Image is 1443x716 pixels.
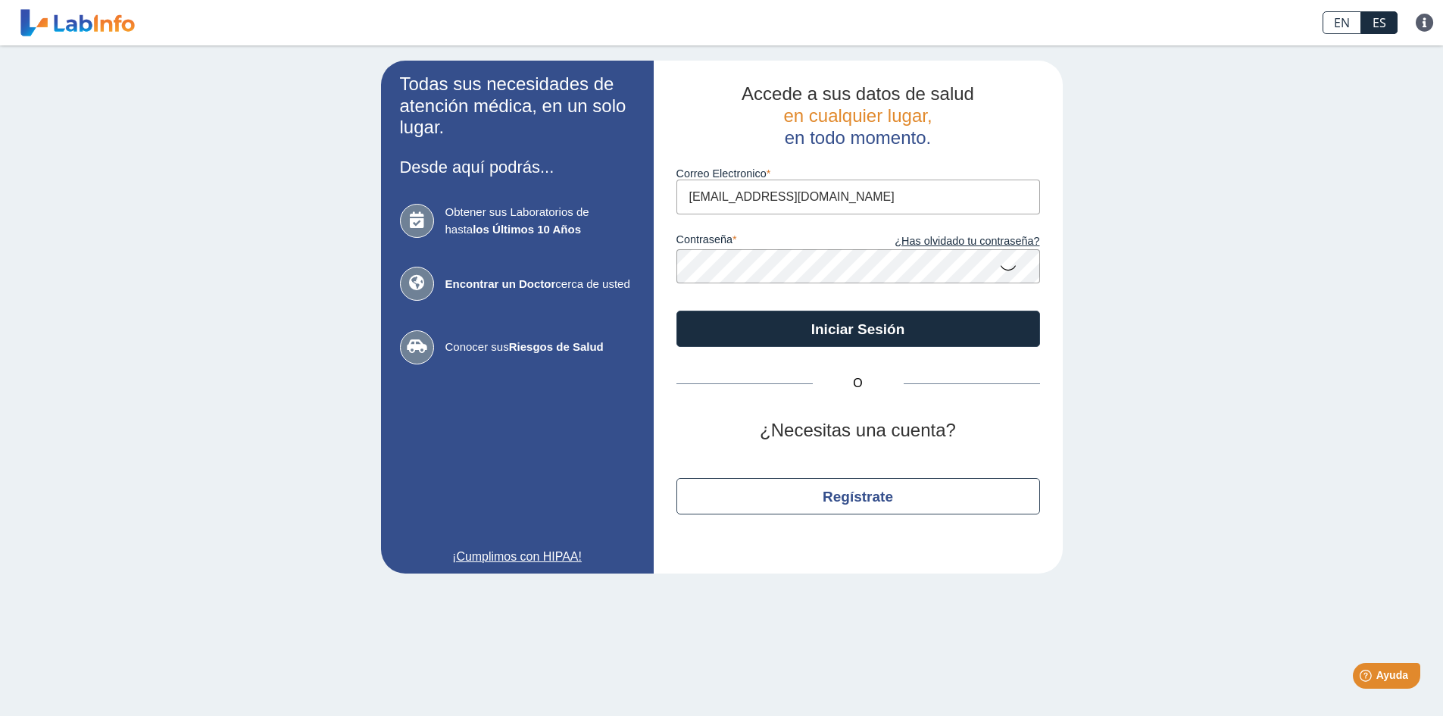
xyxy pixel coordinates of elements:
[858,233,1040,250] a: ¿Has olvidado tu contraseña?
[676,233,858,250] label: contraseña
[400,548,635,566] a: ¡Cumplimos con HIPAA!
[676,167,1040,180] label: Correo Electronico
[783,105,932,126] span: en cualquier lugar,
[473,223,581,236] b: los Últimos 10 Años
[742,83,974,104] span: Accede a sus datos de salud
[676,420,1040,442] h2: ¿Necesitas una cuenta?
[676,311,1040,347] button: Iniciar Sesión
[1308,657,1426,699] iframe: Help widget launcher
[1323,11,1361,34] a: EN
[785,127,931,148] span: en todo momento.
[676,478,1040,514] button: Regístrate
[445,277,556,290] b: Encontrar un Doctor
[1361,11,1398,34] a: ES
[813,374,904,392] span: O
[445,276,635,293] span: cerca de usted
[509,340,604,353] b: Riesgos de Salud
[445,339,635,356] span: Conocer sus
[400,73,635,139] h2: Todas sus necesidades de atención médica, en un solo lugar.
[400,158,635,177] h3: Desde aquí podrás...
[445,204,635,238] span: Obtener sus Laboratorios de hasta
